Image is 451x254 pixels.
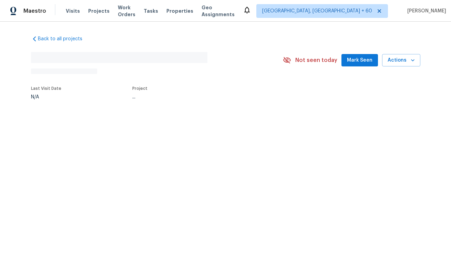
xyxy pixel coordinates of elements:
[88,8,110,14] span: Projects
[118,4,135,18] span: Work Orders
[144,9,158,13] span: Tasks
[31,86,61,91] span: Last Visit Date
[132,86,147,91] span: Project
[341,54,378,67] button: Mark Seen
[202,4,235,18] span: Geo Assignments
[382,54,420,67] button: Actions
[347,56,372,65] span: Mark Seen
[404,8,446,14] span: [PERSON_NAME]
[23,8,46,14] span: Maestro
[166,8,193,14] span: Properties
[132,95,265,99] div: ...
[262,8,372,14] span: [GEOGRAPHIC_DATA], [GEOGRAPHIC_DATA] + 60
[66,8,80,14] span: Visits
[295,57,337,64] span: Not seen today
[31,35,97,42] a: Back to all projects
[31,95,61,99] div: N/A
[388,56,415,65] span: Actions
